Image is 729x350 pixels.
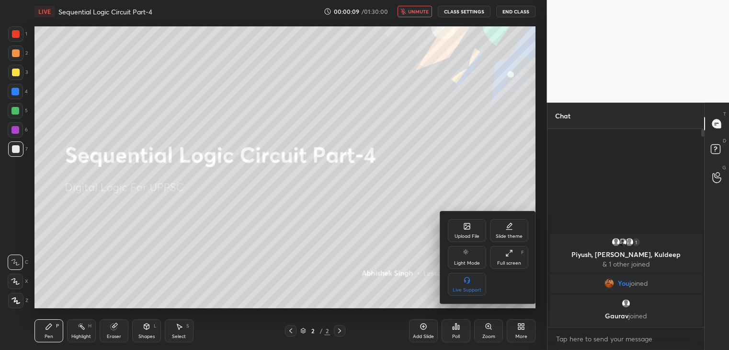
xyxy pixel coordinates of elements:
[455,234,479,239] div: Upload File
[521,250,524,255] div: F
[496,234,523,239] div: Slide theme
[497,261,521,266] div: Full screen
[454,261,480,266] div: Light Mode
[453,288,481,292] div: Live Support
